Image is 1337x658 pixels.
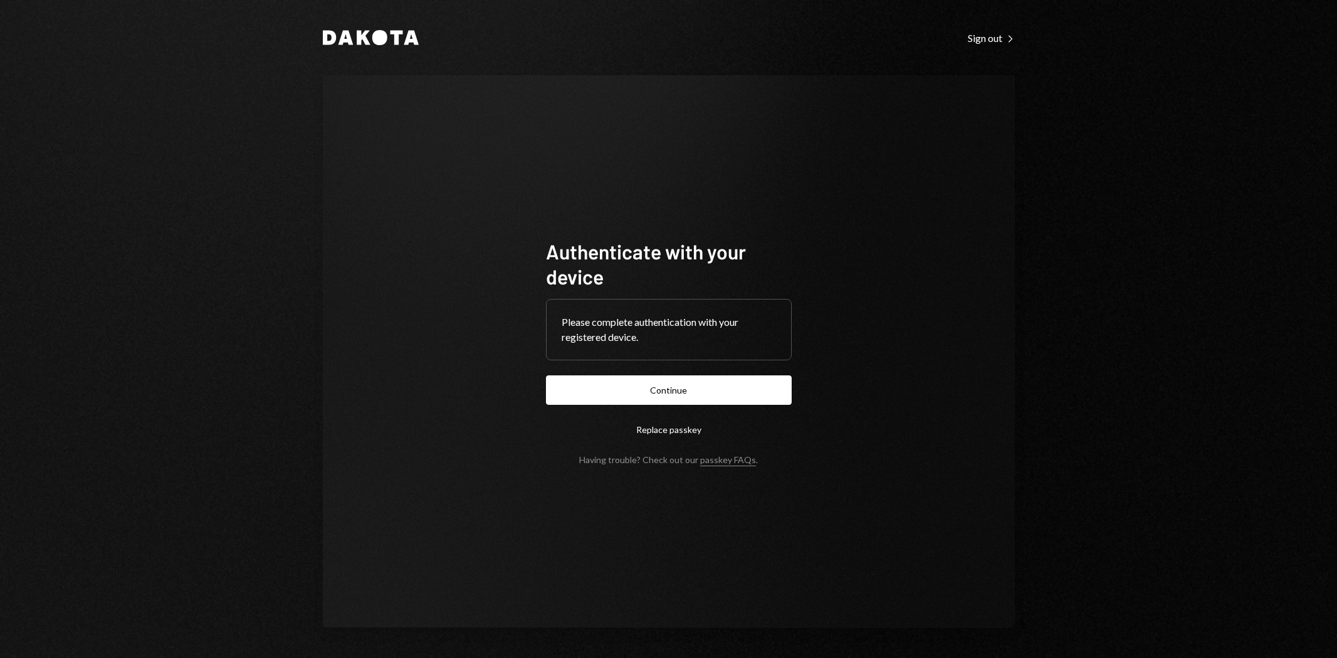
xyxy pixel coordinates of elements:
div: Having trouble? Check out our . [579,454,758,465]
a: Sign out [968,31,1015,44]
div: Sign out [968,32,1015,44]
h1: Authenticate with your device [546,239,792,289]
button: Continue [546,375,792,405]
div: Please complete authentication with your registered device. [562,315,776,345]
a: passkey FAQs [700,454,756,466]
button: Replace passkey [546,415,792,444]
